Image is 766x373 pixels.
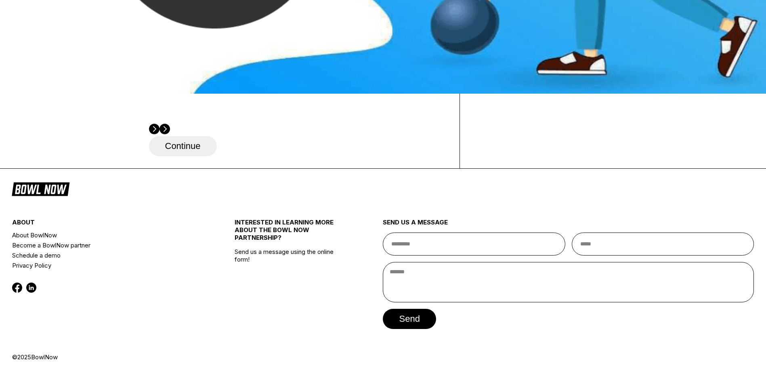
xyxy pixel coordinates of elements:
div: © 2025 BowlNow [12,353,754,361]
div: Send us a message using the online form! [235,201,346,353]
button: send [383,309,436,329]
a: Become a BowlNow partner [12,240,197,250]
a: About BowlNow [12,230,197,240]
a: Privacy Policy [12,260,197,270]
div: about [12,218,197,230]
div: send us a message [383,218,754,233]
a: Schedule a demo [12,250,197,260]
button: Continue [149,136,217,156]
div: INTERESTED IN LEARNING MORE ABOUT THE BOWL NOW PARTNERSHIP? [235,218,346,248]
